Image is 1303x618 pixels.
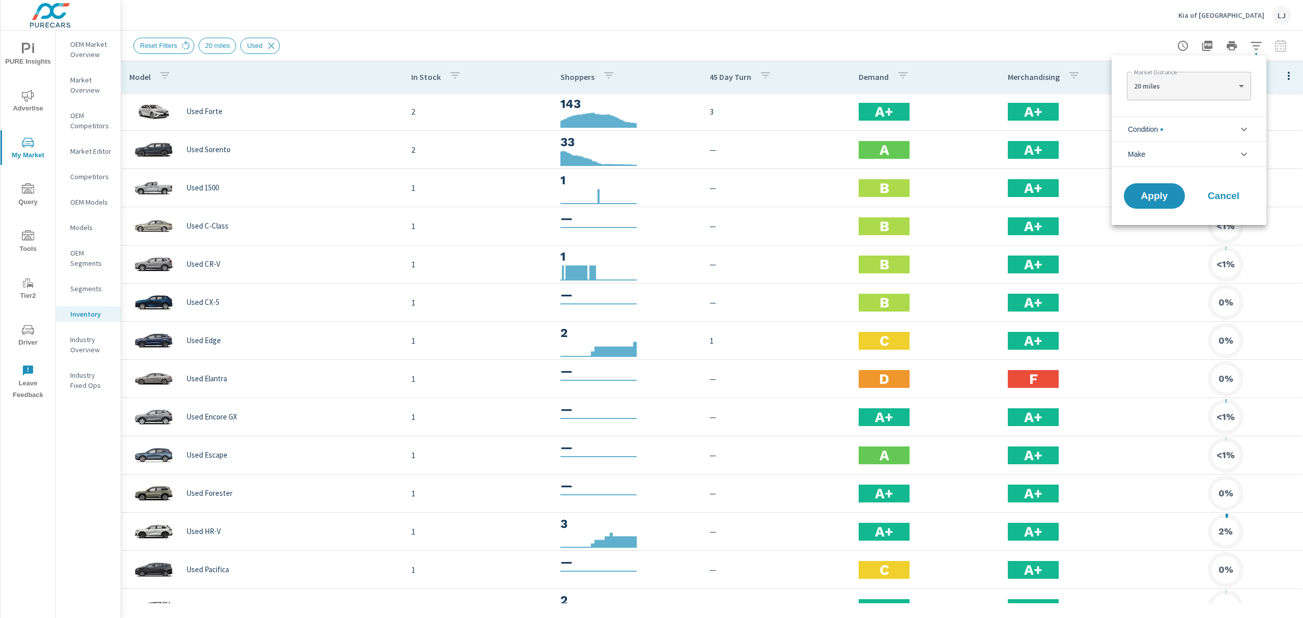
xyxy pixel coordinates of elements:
span: Cancel [1203,191,1244,201]
div: 20 miles [1127,76,1251,96]
ul: filter options [1112,113,1266,171]
span: Condition [1128,117,1163,142]
span: Apply [1134,191,1175,201]
span: Make [1128,142,1145,166]
button: Apply [1124,183,1185,209]
button: Cancel [1193,183,1254,209]
p: 20 miles [1134,81,1234,91]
